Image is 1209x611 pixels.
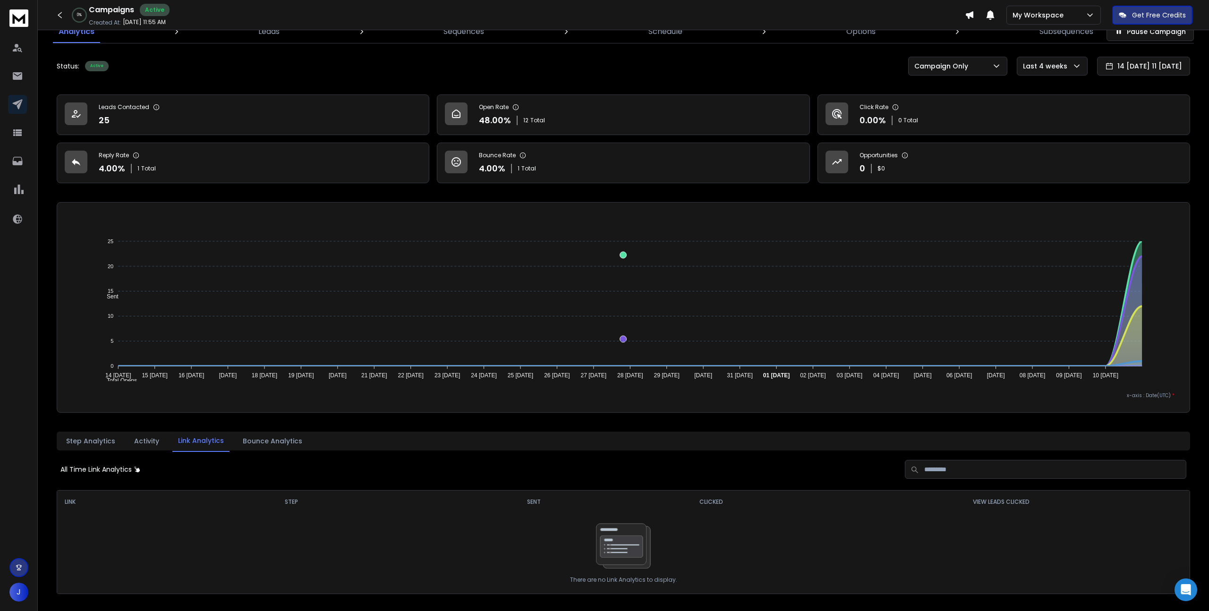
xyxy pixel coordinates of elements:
button: Step Analytics [60,431,121,451]
p: Options [846,26,876,37]
p: Leads [258,26,280,37]
div: Open Intercom Messenger [1175,578,1197,601]
a: Reply Rate4.00%1Total [57,143,429,183]
p: 4.00 % [479,162,505,175]
span: Total [530,117,545,124]
p: Open Rate [479,103,509,111]
p: [DATE] 11:55 AM [123,18,166,26]
p: Bounce Rate [479,152,516,159]
a: Sequences [438,20,490,43]
p: 4.00 % [99,162,125,175]
p: 0.00 % [860,114,886,127]
p: Status: [57,61,79,71]
tspan: 16 [DATE] [179,372,204,379]
div: Active [140,4,170,16]
tspan: [DATE] [329,372,347,379]
tspan: 31 [DATE] [727,372,753,379]
tspan: 14 [DATE] [105,372,131,379]
button: Activity [128,431,165,451]
a: Open Rate48.00%12Total [437,94,809,135]
p: Reply Rate [99,152,129,159]
p: Last 4 weeks [1023,61,1071,71]
span: Sent [100,293,119,300]
th: SENT [458,491,609,513]
tspan: 22 [DATE] [398,372,424,379]
p: 0 [860,162,865,175]
th: STEP [270,491,458,513]
p: My Workspace [1013,10,1067,20]
tspan: 04 [DATE] [873,372,899,379]
a: Bounce Rate4.00%1Total [437,143,809,183]
p: Click Rate [860,103,888,111]
tspan: [DATE] [219,372,237,379]
img: logo [9,9,28,27]
tspan: 5 [111,338,113,344]
button: Bounce Analytics [237,431,308,451]
span: 1 [137,165,139,172]
button: J [9,583,28,602]
p: 25 [99,114,110,127]
a: Subsequences [1034,20,1099,43]
p: Sequences [443,26,484,37]
tspan: 26 [DATE] [545,372,570,379]
tspan: 27 [DATE] [581,372,606,379]
span: Total [141,165,156,172]
p: Schedule [648,26,682,37]
tspan: [DATE] [914,372,932,379]
tspan: 15 [108,288,113,294]
tspan: 09 [DATE] [1056,372,1082,379]
p: Analytics [59,26,94,37]
p: Opportunities [860,152,898,159]
tspan: 02 [DATE] [800,372,826,379]
tspan: 01 [DATE] [763,372,790,379]
a: Click Rate0.00%0 Total [817,94,1190,135]
span: Total [521,165,536,172]
tspan: 28 [DATE] [617,372,643,379]
th: CLICKED [609,491,813,513]
a: Opportunities0$0 [817,143,1190,183]
a: Options [841,20,881,43]
p: x-axis : Date(UTC) [72,392,1175,399]
a: Leads [253,20,285,43]
h1: Campaigns [89,4,134,16]
button: Get Free Credits [1112,6,1192,25]
tspan: 15 [DATE] [142,372,168,379]
p: There are no Link Analytics to display. [570,576,677,584]
tspan: [DATE] [695,372,713,379]
tspan: 18 [DATE] [252,372,277,379]
tspan: 0 [111,363,113,369]
p: Get Free Credits [1132,10,1186,20]
button: Pause Campaign [1107,22,1194,41]
div: Active [85,61,109,71]
tspan: 06 [DATE] [946,372,972,379]
p: All Time Link Analytics [60,465,132,474]
tspan: 10 [DATE] [1093,372,1118,379]
tspan: [DATE] [987,372,1005,379]
button: Link Analytics [172,430,230,452]
tspan: 23 [DATE] [434,372,460,379]
p: Created At: [89,19,121,26]
a: Schedule [643,20,688,43]
tspan: 03 [DATE] [837,372,862,379]
p: $ 0 [877,165,885,172]
tspan: 29 [DATE] [654,372,680,379]
tspan: 24 [DATE] [471,372,497,379]
p: 48.00 % [479,114,511,127]
a: Leads Contacted25 [57,94,429,135]
p: 0 % [77,12,82,18]
p: 0 Total [898,117,918,124]
span: 12 [523,117,528,124]
th: VIEW LEADS CLICKED [813,491,1190,513]
th: LINK [57,491,270,513]
button: 14 [DATE] 11 [DATE] [1097,57,1190,76]
a: Analytics [53,20,100,43]
tspan: 08 [DATE] [1020,372,1045,379]
tspan: 21 [DATE] [361,372,387,379]
tspan: 20 [108,263,113,269]
span: 1 [518,165,519,172]
p: Campaign Only [914,61,972,71]
p: Leads Contacted [99,103,149,111]
tspan: 25 [108,238,113,244]
tspan: 10 [108,313,113,319]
